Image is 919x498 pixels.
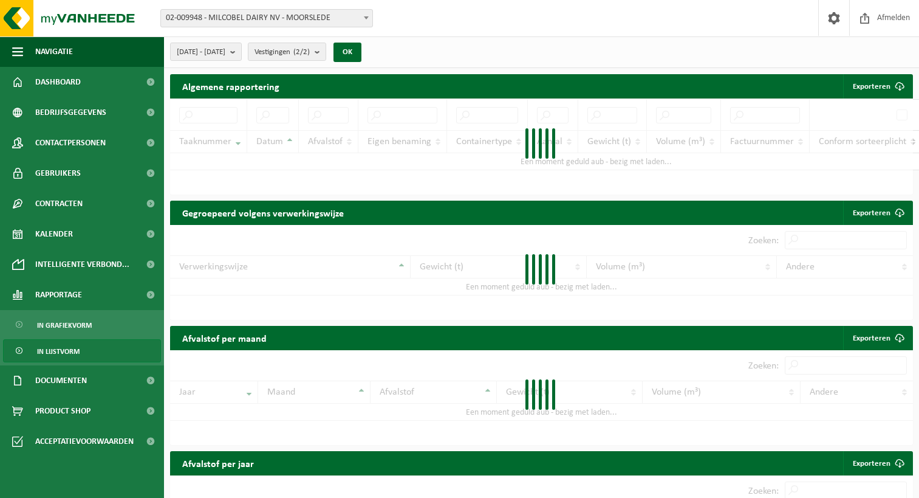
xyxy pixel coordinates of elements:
[35,128,106,158] span: Contactpersonen
[843,201,912,225] a: Exporteren
[35,396,91,426] span: Product Shop
[255,43,310,61] span: Vestigingen
[35,280,82,310] span: Rapportage
[170,74,292,99] h2: Algemene rapportering
[843,74,912,99] button: Exporteren
[35,67,81,97] span: Dashboard
[35,188,83,219] span: Contracten
[843,326,912,350] a: Exporteren
[35,36,73,67] span: Navigatie
[35,219,73,249] span: Kalender
[170,43,242,61] button: [DATE] - [DATE]
[37,340,80,363] span: In lijstvorm
[35,249,129,280] span: Intelligente verbond...
[293,48,310,56] count: (2/2)
[177,43,225,61] span: [DATE] - [DATE]
[170,201,356,224] h2: Gegroepeerd volgens verwerkingswijze
[170,326,279,350] h2: Afvalstof per maand
[35,426,134,457] span: Acceptatievoorwaarden
[3,313,161,336] a: In grafiekvorm
[35,365,87,396] span: Documenten
[170,451,266,475] h2: Afvalstof per jaar
[248,43,326,61] button: Vestigingen(2/2)
[160,9,373,27] span: 02-009948 - MILCOBEL DAIRY NV - MOORSLEDE
[37,314,92,337] span: In grafiekvorm
[35,97,106,128] span: Bedrijfsgegevens
[843,451,912,476] a: Exporteren
[3,339,161,362] a: In lijstvorm
[161,10,372,27] span: 02-009948 - MILCOBEL DAIRY NV - MOORSLEDE
[35,158,81,188] span: Gebruikers
[333,43,361,62] button: OK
